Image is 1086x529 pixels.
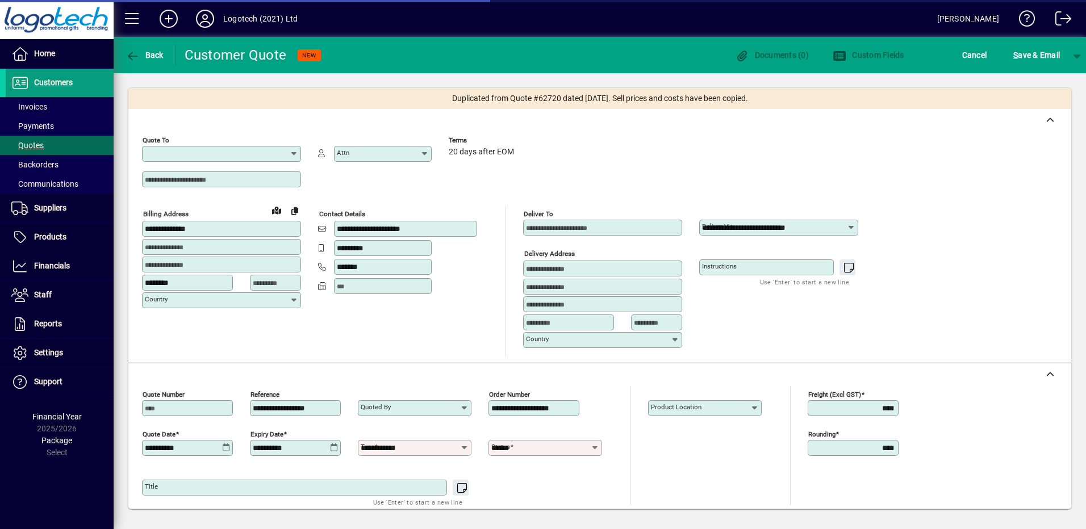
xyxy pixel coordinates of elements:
a: Home [6,40,114,68]
mat-hint: Use 'Enter' to start a new line [760,275,849,288]
a: Knowledge Base [1010,2,1035,39]
span: Products [34,232,66,241]
a: Staff [6,281,114,309]
a: Invoices [6,97,114,116]
mat-label: Quote date [143,430,176,438]
span: Duplicated from Quote #62720 dated [DATE]. Sell prices and costs have been copied. [452,93,748,104]
span: Suppliers [34,203,66,212]
div: [PERSON_NAME] [937,10,999,28]
button: Back [123,45,166,65]
span: Financial Year [32,412,82,421]
span: 20 days after EOM [449,148,514,157]
span: Financials [34,261,70,270]
span: Customers [34,78,73,87]
mat-label: Reference [250,390,279,398]
span: Documents (0) [735,51,809,60]
a: View on map [268,201,286,219]
a: Reports [6,310,114,338]
a: Suppliers [6,194,114,222]
button: Cancel [959,45,990,65]
span: Settings [34,348,63,357]
mat-label: Rounding [808,430,836,438]
mat-hint: Use 'Enter' to start a new line [373,496,462,509]
mat-label: Country [145,295,168,303]
a: Settings [6,339,114,367]
mat-label: Quote To [143,136,169,144]
span: Back [126,51,164,60]
span: Reports [34,319,62,328]
mat-label: Freight (excl GST) [808,390,861,398]
a: Logout [1047,2,1072,39]
div: Logotech (2021) Ltd [223,10,298,28]
span: ave & Email [1013,46,1060,64]
button: Copy to Delivery address [286,201,304,220]
span: Custom Fields [833,51,904,60]
span: Support [34,377,62,386]
mat-label: Deliver To [524,210,553,218]
button: Save & Email [1008,45,1066,65]
span: Staff [34,290,52,299]
span: Terms [449,137,517,144]
a: Payments [6,116,114,136]
a: Support [6,368,114,396]
mat-label: Expiry date [250,430,283,438]
div: Customer Quote [185,46,287,64]
app-page-header-button: Back [114,45,176,65]
mat-label: Attn [337,149,349,157]
button: Add [151,9,187,29]
span: Cancel [962,46,987,64]
mat-label: Type [361,443,374,451]
span: Backorders [11,160,59,169]
mat-label: Title [145,482,158,490]
mat-label: Country [526,335,549,343]
button: Custom Fields [830,45,907,65]
a: Quotes [6,136,114,155]
span: Invoices [11,102,47,111]
span: Home [34,49,55,58]
span: S [1013,51,1018,60]
a: Communications [6,174,114,194]
mat-label: Status [491,443,510,451]
button: Documents (0) [732,45,812,65]
mat-label: Order number [489,390,530,398]
a: Financials [6,252,114,280]
span: Package [41,436,72,445]
span: Quotes [11,141,44,150]
mat-label: Quoted by [361,403,391,411]
a: Backorders [6,155,114,174]
a: Products [6,223,114,251]
mat-label: Product location [651,403,701,411]
span: Communications [11,179,78,188]
mat-label: Quote number [143,390,185,398]
mat-label: Instructions [702,262,737,270]
span: Payments [11,121,54,131]
button: Profile [187,9,223,29]
span: NEW [302,52,316,59]
mat-label: Deliver via [702,222,733,230]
